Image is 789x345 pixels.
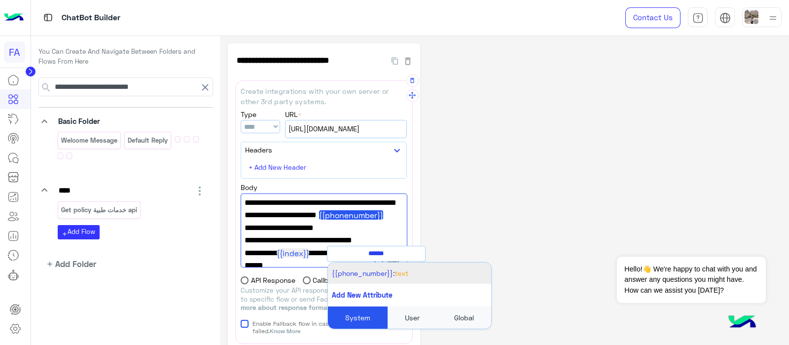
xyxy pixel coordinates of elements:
[245,247,403,260] span: "index" : ,
[719,12,731,24] img: tab
[42,11,54,24] img: tab
[303,275,370,285] label: Callback Request
[62,231,68,237] i: add
[38,258,97,270] button: addAdd Folder
[245,184,403,209] span: "success_flow_name" : "GetPolicyUrl API success",
[406,75,419,87] button: Delete Message
[241,275,295,285] label: API Response
[60,204,138,216] p: Get policy خدمات طبية api
[387,55,403,66] button: Duplicate Flow
[4,41,25,63] div: FA
[388,307,437,329] div: User
[332,269,394,277] span: {{phone_number}}:
[394,269,408,277] span: Text
[241,109,256,119] label: Type
[241,295,397,312] a: Know more about response format.
[319,210,383,220] span: {{phonenumber}}
[688,7,708,28] a: tab
[617,257,765,303] span: Hello!👋 We're happy to chat with you and answer any questions you might have. How can we assist y...
[38,115,50,127] i: keyboard_arrow_down
[285,109,301,119] label: URL
[328,284,491,307] button: Add New Attribute
[46,260,54,268] i: add
[252,320,407,335] span: Enable Fallback flow in case your API request have failed.
[60,135,118,146] p: Welcome Message
[391,144,403,156] button: keyboard_arrow_down
[403,55,413,66] button: Delete Flow
[625,7,681,28] a: Contact Us
[245,160,312,174] button: + Add New Header
[288,123,403,134] span: [URL][DOMAIN_NAME]
[767,12,779,24] img: profile
[406,89,419,102] button: Drag
[55,258,96,270] span: Add Folder
[241,86,407,107] p: Create integrations with your own server or other 3rd party systems.
[38,47,213,66] p: You Can Create And Navigate Between Folders and Flows From Here
[692,12,704,24] img: tab
[38,184,50,196] i: keyboard_arrow_down
[745,10,758,24] img: userImage
[58,116,100,125] span: Basic Folder
[270,327,300,335] a: Know More
[725,306,759,340] img: hulul-logo.png
[245,145,272,155] label: Headers
[241,182,257,192] label: Body
[437,307,491,329] div: Global
[4,7,24,28] img: Logo
[127,135,169,146] p: Default reply
[245,259,403,272] span: "title" : "المزيد",
[245,209,403,222] span: "phone_number" : " ",
[277,248,309,258] span: {{index}}
[241,286,407,312] p: Customize your API response to set attributes, go to specific flow or send Facebook response.
[328,307,388,329] div: System
[58,225,100,239] button: addAdd Flow
[62,11,120,25] p: ChatBot Builder
[245,222,403,247] span: "policy_url_attribute_name" : "policyAttrName",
